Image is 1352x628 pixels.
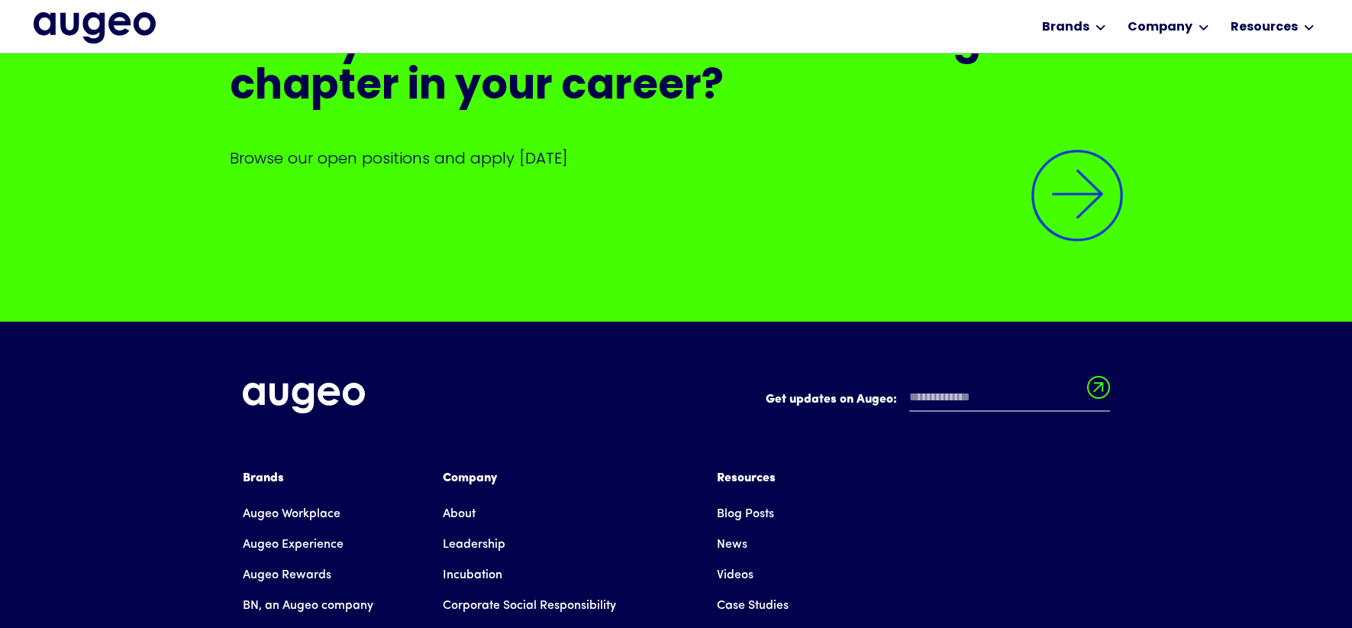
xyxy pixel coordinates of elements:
a: About [443,499,476,529]
a: Videos [717,560,753,591]
a: home [34,12,156,43]
img: Arrow symbol in bright blue pointing diagonally upward and to the right to indicate an active link. [1012,131,1142,261]
div: Brands [1042,18,1089,37]
div: Resources [717,469,789,487]
a: Augeo Rewards [243,560,331,591]
label: Get updates on Augeo: [766,390,897,409]
a: Corporate Social Responsibility [443,591,616,621]
a: Augeo Workplace [243,499,340,529]
a: Blog Posts [717,499,774,529]
p: Browse our open positions and apply [DATE] [230,147,1123,169]
a: Augeo Experience [243,529,344,560]
input: Submit [1087,376,1110,408]
a: BN, an Augeo company [243,591,373,621]
a: Case Studies [717,591,789,621]
form: Email Form [766,383,1110,419]
a: News [717,529,747,560]
img: Augeo's full logo in midnight blue. [34,12,156,43]
a: Incubation [443,560,502,591]
img: Augeo's full logo in white. [243,383,365,414]
div: Brands [243,469,382,487]
div: Company [443,469,656,487]
div: Company [1128,18,1192,37]
h2: Ready to embrace the next exciting chapter in your career? [230,20,1123,111]
a: Ready to embrace the next exciting chapter in your career?Browse our open positions and apply [DA... [230,20,1123,261]
a: Leadership [443,529,505,560]
div: Resources [1231,18,1298,37]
